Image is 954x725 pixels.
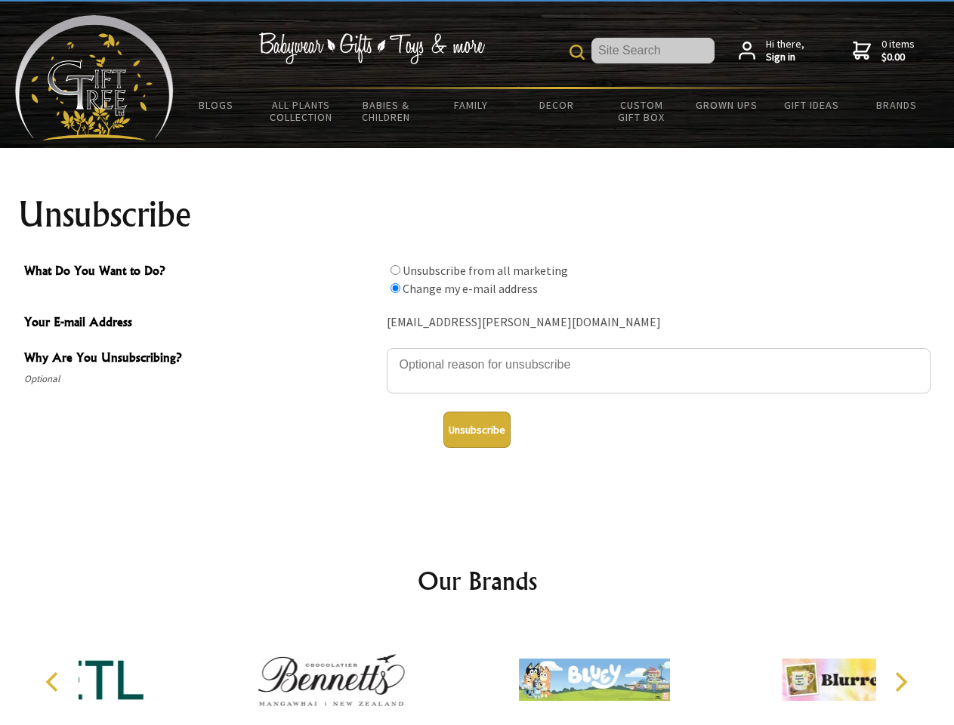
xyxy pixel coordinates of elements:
[258,32,485,64] img: Babywear - Gifts - Toys & more
[766,51,804,64] strong: Sign in
[24,313,379,335] span: Your E-mail Address
[344,89,429,133] a: Babies & Children
[769,89,854,121] a: Gift Ideas
[18,196,937,233] h1: Unsubscribe
[514,89,599,121] a: Decor
[684,89,769,121] a: Grown Ups
[884,665,917,699] button: Next
[570,45,585,60] img: product search
[739,38,804,64] a: Hi there,Sign in
[599,89,684,133] a: Custom Gift Box
[387,348,931,393] textarea: Why Are You Unsubscribing?
[853,38,915,64] a: 0 items$0.00
[766,38,804,64] span: Hi there,
[259,89,344,133] a: All Plants Collection
[174,89,259,121] a: BLOGS
[387,311,931,335] div: [EMAIL_ADDRESS][PERSON_NAME][DOMAIN_NAME]
[24,370,379,388] span: Optional
[15,15,174,140] img: Babyware - Gifts - Toys and more...
[881,51,915,64] strong: $0.00
[854,89,940,121] a: Brands
[24,261,379,283] span: What Do You Want to Do?
[391,265,400,275] input: What Do You Want to Do?
[38,665,71,699] button: Previous
[24,348,379,370] span: Why Are You Unsubscribing?
[881,37,915,64] span: 0 items
[403,263,568,278] label: Unsubscribe from all marketing
[391,283,400,293] input: What Do You Want to Do?
[443,412,511,448] button: Unsubscribe
[403,281,538,296] label: Change my e-mail address
[429,89,514,121] a: Family
[30,563,925,599] h2: Our Brands
[591,38,715,63] input: Site Search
